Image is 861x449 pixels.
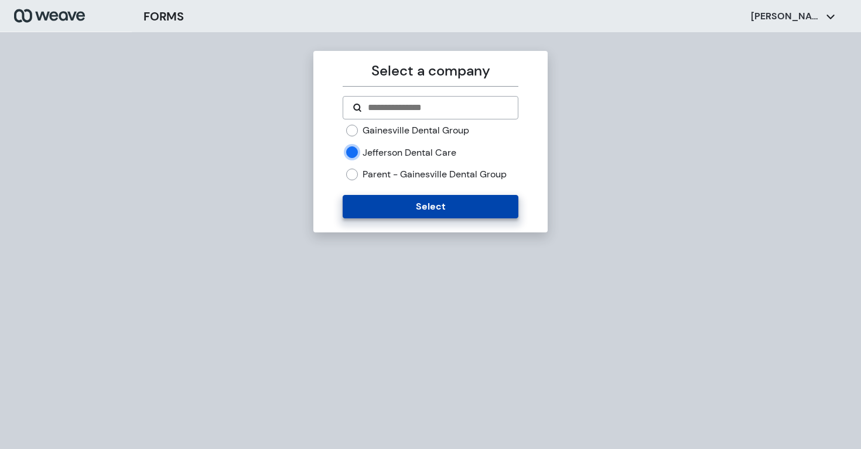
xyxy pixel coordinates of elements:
[343,195,518,218] button: Select
[143,8,184,25] h3: FORMS
[363,168,507,181] label: Parent - Gainesville Dental Group
[343,60,518,81] p: Select a company
[363,124,469,137] label: Gainesville Dental Group
[367,101,508,115] input: Search
[363,146,456,159] label: Jefferson Dental Care
[751,10,821,23] p: [PERSON_NAME]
